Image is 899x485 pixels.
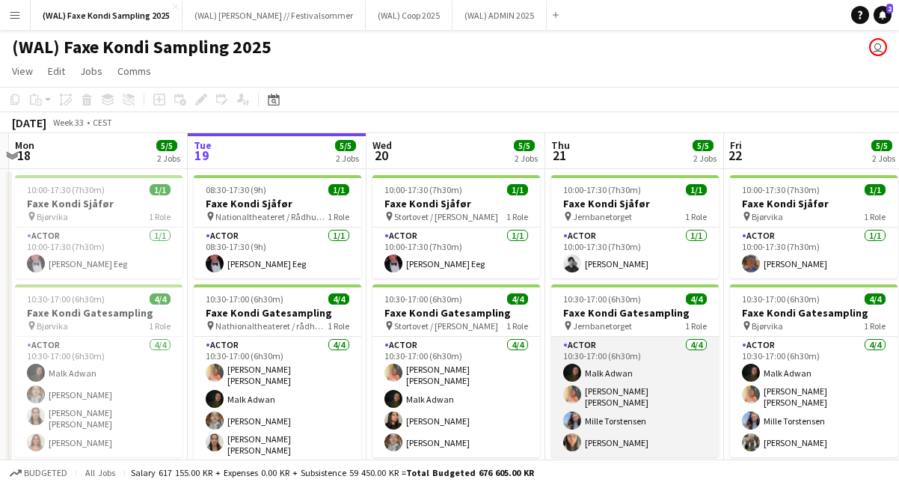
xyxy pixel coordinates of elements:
app-card-role: Actor1/110:00-17:30 (7h30m)[PERSON_NAME] Eeg [15,228,182,278]
span: 1/1 [686,184,707,195]
span: Bjørvika [37,211,68,222]
span: 08:30-17:30 (9h) [206,184,266,195]
button: (WAL) Faxe Kondi Sampling 2025 [31,1,182,30]
span: Comms [117,64,151,78]
span: Nationaltheateret / Rådhusplassen [215,211,328,222]
span: 1 Role [685,211,707,222]
span: 1 Role [685,320,707,332]
span: Nathionaltheateret / rådhusplassen [215,320,328,332]
button: (WAL) ADMIN 2025 [452,1,547,30]
h3: Faxe Kondi Sjåfør [194,197,361,210]
span: 22 [728,147,742,164]
div: 10:30-17:00 (6h30m)4/4Faxe Kondi Gatesampling Nathionaltheateret / rådhusplassen1 RoleActor4/410:... [194,284,361,462]
h3: Faxe Kondi Gatesampling [551,306,719,320]
div: 2 Jobs [157,153,180,164]
h3: Faxe Kondi Sjåfør [15,197,182,210]
app-card-role: Actor1/110:00-17:30 (7h30m)[PERSON_NAME] Eeg [372,228,540,278]
span: Thu [551,138,570,152]
app-job-card: 10:30-17:00 (6h30m)4/4Faxe Kondi Gatesampling Jernbanetorget1 RoleActor4/410:30-17:00 (6h30m)Malk... [551,284,719,457]
div: 2 Jobs [515,153,538,164]
span: 5/5 [693,140,714,151]
span: 1 Role [149,320,171,332]
span: 1/1 [865,184,886,195]
app-card-role: Actor1/110:00-17:30 (7h30m)[PERSON_NAME] [730,228,898,278]
span: Stortovet / [PERSON_NAME] [394,211,498,222]
span: Stortovet / [PERSON_NAME] [394,320,498,332]
span: 1 Role [149,211,171,222]
span: 19 [191,147,212,164]
span: 10:30-17:00 (6h30m) [27,293,105,305]
button: (WAL) [PERSON_NAME] // Festivalsommer [182,1,366,30]
app-card-role: Actor4/410:30-17:00 (6h30m)Malk Adwan[PERSON_NAME] [PERSON_NAME]Mille Torstensen[PERSON_NAME] [551,337,719,457]
a: Edit [42,61,71,81]
span: Total Budgeted 676 605.00 KR [406,467,534,478]
span: Week 33 [49,117,87,128]
span: Jernbanetorget [573,320,632,332]
h3: Faxe Kondi Sjåfør [551,197,719,210]
app-job-card: 10:30-17:00 (6h30m)4/4Faxe Kondi Gatesampling Bjørvika1 RoleActor4/410:30-17:00 (6h30m)Malk Adwan... [15,284,182,457]
span: Jernbanetorget [573,211,632,222]
app-card-role: Actor4/410:30-17:00 (6h30m)[PERSON_NAME] [PERSON_NAME]Malk Adwan[PERSON_NAME][PERSON_NAME] [372,337,540,457]
app-job-card: 10:30-17:00 (6h30m)4/4Faxe Kondi Gatesampling Stortovet / [PERSON_NAME]1 RoleActor4/410:30-17:00 ... [372,284,540,457]
span: 10:00-17:30 (7h30m) [384,184,462,195]
span: Jobs [80,64,102,78]
app-card-role: Actor4/410:30-17:00 (6h30m)[PERSON_NAME] [PERSON_NAME]Malk Adwan[PERSON_NAME][PERSON_NAME] [PERSO... [194,337,361,462]
h3: Faxe Kondi Gatesampling [372,306,540,320]
app-job-card: 10:00-17:30 (7h30m)1/1Faxe Kondi Sjåfør Bjørvika1 RoleActor1/110:00-17:30 (7h30m)[PERSON_NAME] Eeg [15,175,182,278]
span: 1/1 [150,184,171,195]
span: All jobs [82,467,118,478]
span: 5/5 [871,140,892,151]
span: Fri [730,138,742,152]
button: Budgeted [7,465,70,481]
app-job-card: 10:00-17:30 (7h30m)1/1Faxe Kondi Sjåfør Bjørvika1 RoleActor1/110:00-17:30 (7h30m)[PERSON_NAME] [730,175,898,278]
span: View [12,64,33,78]
span: 4/4 [507,293,528,305]
div: 2 Jobs [336,153,359,164]
span: 5/5 [514,140,535,151]
span: 1 Role [506,320,528,332]
a: Jobs [74,61,108,81]
a: View [6,61,39,81]
app-user-avatar: Fredrik Næss [869,38,887,56]
span: 5/5 [335,140,356,151]
div: [DATE] [12,115,46,130]
span: 1 Role [864,320,886,332]
span: 20 [370,147,392,164]
div: CEST [93,117,112,128]
span: 1 Role [328,320,349,332]
span: 10:00-17:30 (7h30m) [563,184,641,195]
h3: Faxe Kondi Sjåfør [372,197,540,210]
span: Bjørvika [37,320,68,332]
div: Salary 617 155.00 KR + Expenses 0.00 KR + Subsistence 59 450.00 KR = [131,467,534,478]
span: Budgeted [24,468,67,478]
h3: Faxe Kondi Gatesampling [730,306,898,320]
span: 1/1 [328,184,349,195]
h3: Faxe Kondi Gatesampling [194,306,361,320]
app-job-card: 08:30-17:30 (9h)1/1Faxe Kondi Sjåfør Nationaltheateret / Rådhusplassen1 RoleActor1/108:30-17:30 (... [194,175,361,278]
app-job-card: 10:00-17:30 (7h30m)1/1Faxe Kondi Sjåfør Stortovet / [PERSON_NAME]1 RoleActor1/110:00-17:30 (7h30m... [372,175,540,278]
div: 2 Jobs [693,153,717,164]
div: 10:00-17:30 (7h30m)1/1Faxe Kondi Sjåfør Jernbanetorget1 RoleActor1/110:00-17:30 (7h30m)[PERSON_NAME] [551,175,719,278]
span: Mon [15,138,34,152]
app-job-card: 10:30-17:00 (6h30m)4/4Faxe Kondi Gatesampling Bjørvika1 RoleActor4/410:30-17:00 (6h30m)Malk Adwan... [730,284,898,457]
app-card-role: Actor4/410:30-17:00 (6h30m)Malk Adwan[PERSON_NAME] [PERSON_NAME]Mille Torstensen[PERSON_NAME] [730,337,898,457]
span: 10:30-17:00 (6h30m) [563,293,641,305]
span: Edit [48,64,65,78]
span: 10:30-17:00 (6h30m) [742,293,820,305]
span: 1 Role [506,211,528,222]
button: (WAL) Coop 2025 [366,1,452,30]
a: Comms [111,61,157,81]
span: Wed [372,138,392,152]
span: 5/5 [156,140,177,151]
span: 4/4 [150,293,171,305]
span: 10:30-17:00 (6h30m) [384,293,462,305]
span: 21 [549,147,570,164]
